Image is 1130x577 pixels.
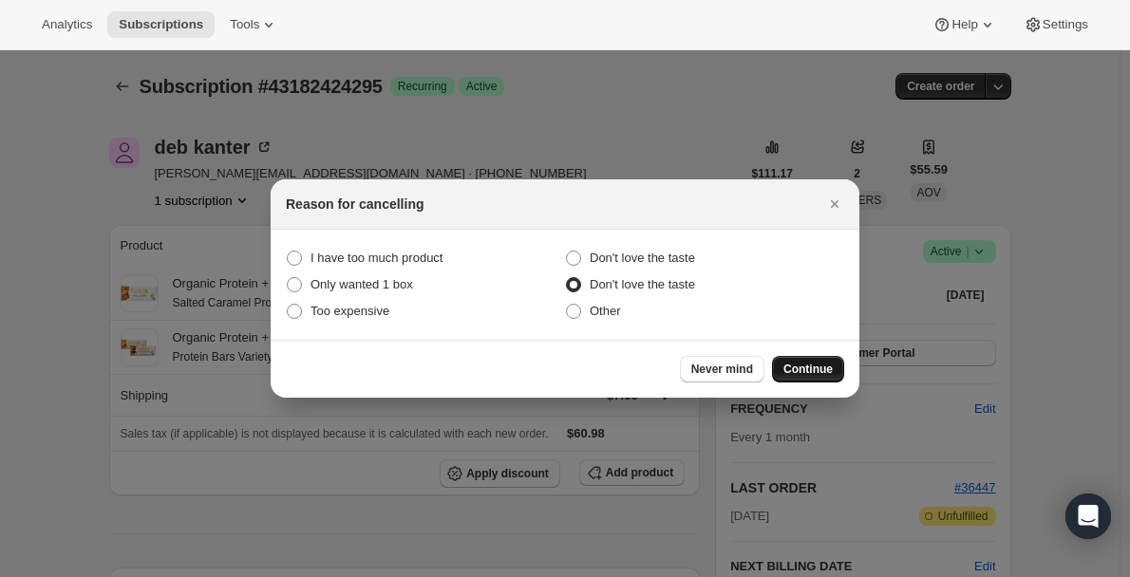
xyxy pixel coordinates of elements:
button: Never mind [680,356,764,382]
button: Analytics [30,11,104,38]
span: Tools [230,17,259,32]
button: Tools [218,11,290,38]
h2: Reason for cancelling [286,195,424,214]
button: Continue [772,356,844,382]
span: Don't love the taste [590,277,695,291]
div: Open Intercom Messenger [1065,493,1111,539]
span: Subscriptions [119,17,203,32]
button: Close [821,191,848,217]
span: Don't love the taste [590,251,695,265]
span: Analytics [42,17,92,32]
button: Help [921,11,1008,38]
span: Only wanted 1 box [311,277,413,291]
span: I have too much product [311,251,443,265]
span: Never mind [691,362,753,377]
span: Too expensive [311,304,389,318]
span: Settings [1043,17,1088,32]
button: Subscriptions [107,11,215,38]
button: Settings [1012,11,1100,38]
span: Continue [783,362,833,377]
span: Help [951,17,977,32]
span: Other [590,304,621,318]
